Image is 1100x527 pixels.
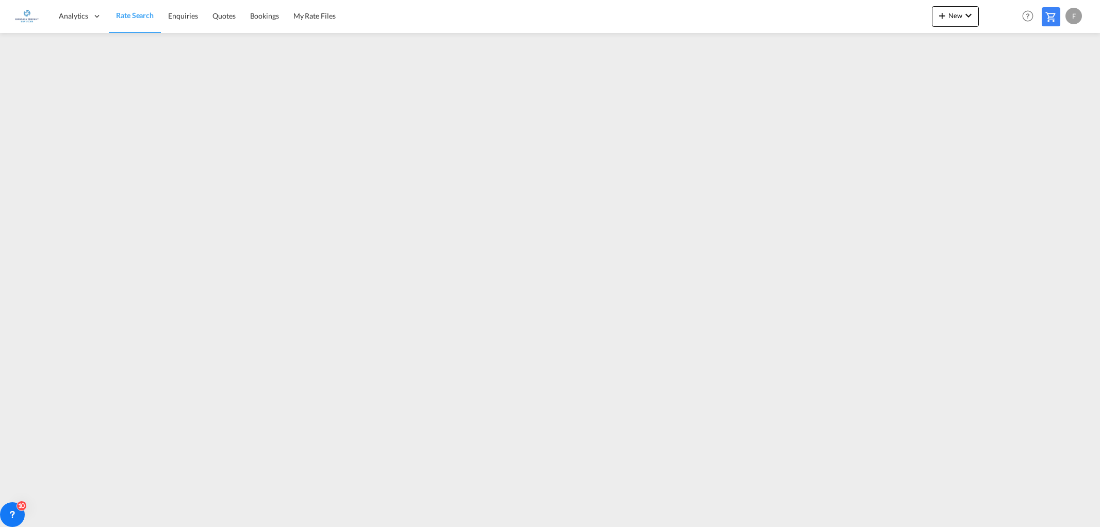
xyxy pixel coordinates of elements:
span: Analytics [59,11,88,21]
div: F [1065,8,1082,24]
img: e1326340b7c511ef854e8d6a806141ad.jpg [15,5,39,28]
div: Help [1019,7,1042,26]
span: Help [1019,7,1037,25]
md-icon: icon-plus 400-fg [936,9,948,22]
span: Bookings [250,11,279,20]
button: icon-plus 400-fgNewicon-chevron-down [932,6,979,27]
md-icon: icon-chevron-down [962,9,975,22]
span: Enquiries [168,11,198,20]
span: Rate Search [116,11,154,20]
span: My Rate Files [293,11,336,20]
span: Quotes [212,11,235,20]
span: New [936,11,975,20]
